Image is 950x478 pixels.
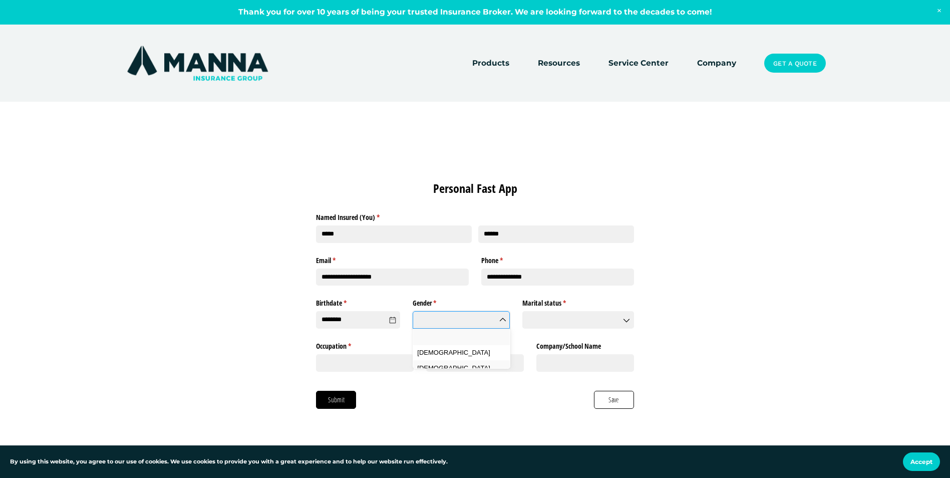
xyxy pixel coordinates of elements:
a: Company [697,56,736,70]
span: Resources [538,57,580,70]
a: folder dropdown [472,56,509,70]
label: Birthdate [316,295,400,308]
button: Accept [903,452,940,471]
input: First [316,225,472,243]
label: Phone [481,252,634,265]
span: Submit [328,394,345,405]
input: Last [478,225,634,243]
h1: Personal Fast App [316,180,634,197]
span: [DEMOGRAPHIC_DATA] [417,348,490,357]
span: Accept [910,458,932,465]
label: Marital status [522,295,634,308]
button: Submit [316,391,356,409]
a: Service Center [608,56,669,70]
span: [DEMOGRAPHIC_DATA] [417,364,490,373]
legend: Named Insured (You) [316,209,634,222]
img: Manna Insurance Group [125,44,270,83]
label: Company/​School Name [536,338,634,351]
p: By using this website, you agree to our use of cookies. We use cookies to provide you with a grea... [10,457,448,466]
a: Get a Quote [764,54,825,73]
a: folder dropdown [538,56,580,70]
span: Save [608,394,619,405]
label: Gender [413,295,510,308]
button: Save [594,391,634,409]
label: Occupation [316,338,414,351]
label: Email [316,252,469,265]
span: Products [472,57,509,70]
